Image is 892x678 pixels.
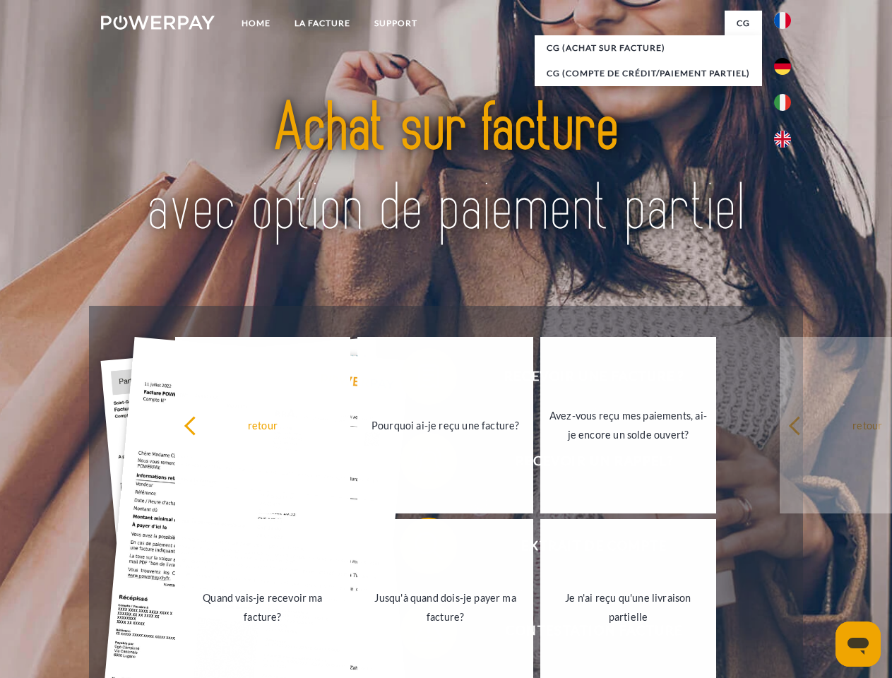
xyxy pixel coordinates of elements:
[535,35,762,61] a: CG (achat sur facture)
[366,415,525,434] div: Pourquoi ai-je reçu une facture?
[835,621,881,667] iframe: Bouton de lancement de la fenêtre de messagerie
[774,12,791,29] img: fr
[540,337,716,513] a: Avez-vous reçu mes paiements, ai-je encore un solde ouvert?
[725,11,762,36] a: CG
[366,588,525,626] div: Jusqu'à quand dois-je payer ma facture?
[135,68,757,270] img: title-powerpay_fr.svg
[774,131,791,148] img: en
[362,11,429,36] a: Support
[774,94,791,111] img: it
[774,58,791,75] img: de
[535,61,762,86] a: CG (Compte de crédit/paiement partiel)
[549,588,708,626] div: Je n'ai reçu qu'une livraison partielle
[184,415,343,434] div: retour
[283,11,362,36] a: LA FACTURE
[101,16,215,30] img: logo-powerpay-white.svg
[549,406,708,444] div: Avez-vous reçu mes paiements, ai-je encore un solde ouvert?
[184,588,343,626] div: Quand vais-je recevoir ma facture?
[230,11,283,36] a: Home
